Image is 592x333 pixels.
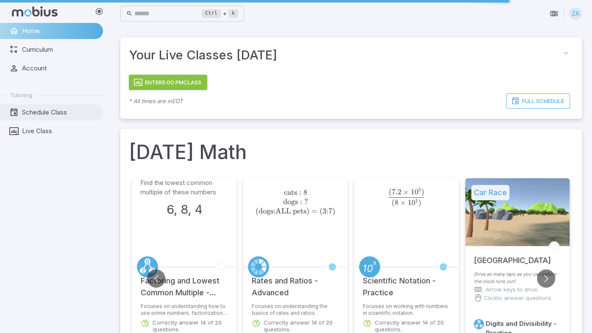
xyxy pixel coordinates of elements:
button: Enter5:00 PMClass [129,75,207,90]
h5: Scientific Notation - Practice [363,266,450,299]
button: collapse [559,46,573,60]
a: Scientific Notation [359,256,380,277]
p: Correctly answer 14 of 20 questions. [375,319,450,333]
p: Click to answer questions. [484,294,553,302]
a: Factors/Primes [474,319,484,329]
span: 1 [408,198,411,207]
span: ​ [424,188,425,199]
h5: Car Race [471,185,509,200]
span: Home [22,26,97,36]
a: Factors/Primes [137,256,158,277]
span: 8 [395,198,398,207]
p: Drive as many laps as you can before the clock runs out! [474,271,561,285]
div: ZA [569,7,582,20]
button: Go to next slide [537,269,555,288]
p: Find the lowest common multiple of these numbers [140,178,228,197]
span: × [403,187,409,196]
span: ( [392,198,395,207]
span: Tutoring [10,91,32,99]
span: × [400,198,406,207]
kbd: Ctrl [202,9,221,18]
p: Focuses on working with numbers in scientific notation. [363,303,450,315]
span: ) [418,198,421,207]
h3: 6, 8, 4 [167,200,203,219]
span: cats : 8 [284,188,307,197]
p: Focuses on understanding the basics of rates and ratios. [252,303,339,315]
span: ( [389,187,392,196]
span: 5 [418,187,421,193]
p: Correctly answer 14 of 20 questions. [153,319,228,333]
span: (dogs:ALL pets) = (3:7) [256,207,335,215]
button: Join in Zoom Client [546,6,562,22]
h5: Rates and Ratios - Advanced [252,266,339,299]
h1: [DATE] Math [129,137,573,166]
span: ) [421,187,424,196]
span: 7.2 [392,187,401,196]
a: Full Schedule [506,93,570,109]
h5: Factoring and Lowest Common Multiple - Practice [141,266,228,299]
span: 0 [414,187,418,196]
button: Go to previous slide [147,269,165,288]
p: Correctly answer 14 of 20 questions. [264,319,339,333]
span: Schedule Class [22,108,97,117]
p: Focuses on understanding how to use prime numbers, factorization, and lowest common multiples. [141,303,228,315]
p: * All times are in EDT [129,97,183,105]
p: Arrow keys to drive. [486,285,539,294]
a: Rates/Ratios [248,256,269,277]
div: + [202,8,238,19]
span: Account [22,64,97,73]
span: Live Class [22,126,97,136]
kbd: k [228,9,238,18]
span: 0 [411,198,415,207]
span: Curriculum [22,45,97,54]
span: dogs : ? [283,197,308,206]
span: 1 [415,198,418,204]
span: 1 [411,187,414,196]
h5: [GEOGRAPHIC_DATA] [474,246,551,266]
span: Your Live Classes [DATE] [129,46,559,64]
